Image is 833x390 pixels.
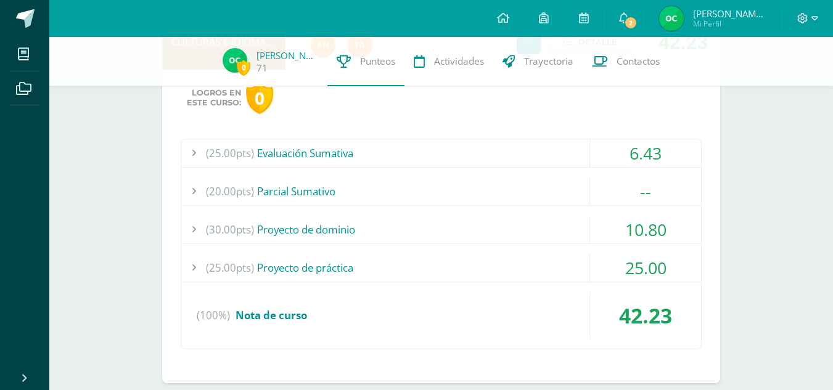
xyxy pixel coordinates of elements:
a: Actividades [404,37,493,86]
span: Logros en este curso: [187,88,241,108]
span: Punteos [360,55,395,68]
div: Parcial Sumativo [181,177,701,205]
img: 08f1aadbc24bc341887ed12e3da5bb47.png [223,48,247,73]
div: 6.43 [590,139,701,167]
div: 25.00 [590,254,701,282]
span: 0 [237,60,250,75]
a: [PERSON_NAME] [256,49,318,62]
a: Punteos [327,37,404,86]
span: Trayectoria [524,55,573,68]
a: Trayectoria [493,37,583,86]
span: Mi Perfil [693,18,767,29]
div: -- [590,177,701,205]
span: (25.00pts) [206,254,254,282]
span: [PERSON_NAME] [PERSON_NAME] [693,7,767,20]
span: (20.00pts) [206,177,254,205]
div: 42.23 [590,292,701,339]
span: (30.00pts) [206,216,254,243]
span: Nota de curso [236,308,307,322]
div: Evaluación Sumativa [181,139,701,167]
span: (25.00pts) [206,139,254,167]
span: 2 [624,16,638,30]
div: Proyecto de práctica [181,254,701,282]
span: Actividades [434,55,484,68]
a: 71 [256,62,268,75]
span: (100%) [197,292,230,339]
div: 0 [246,83,273,114]
span: Contactos [617,55,660,68]
div: 10.80 [590,216,701,243]
a: Contactos [583,37,669,86]
div: Proyecto de dominio [181,216,701,243]
img: 08f1aadbc24bc341887ed12e3da5bb47.png [659,6,684,31]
